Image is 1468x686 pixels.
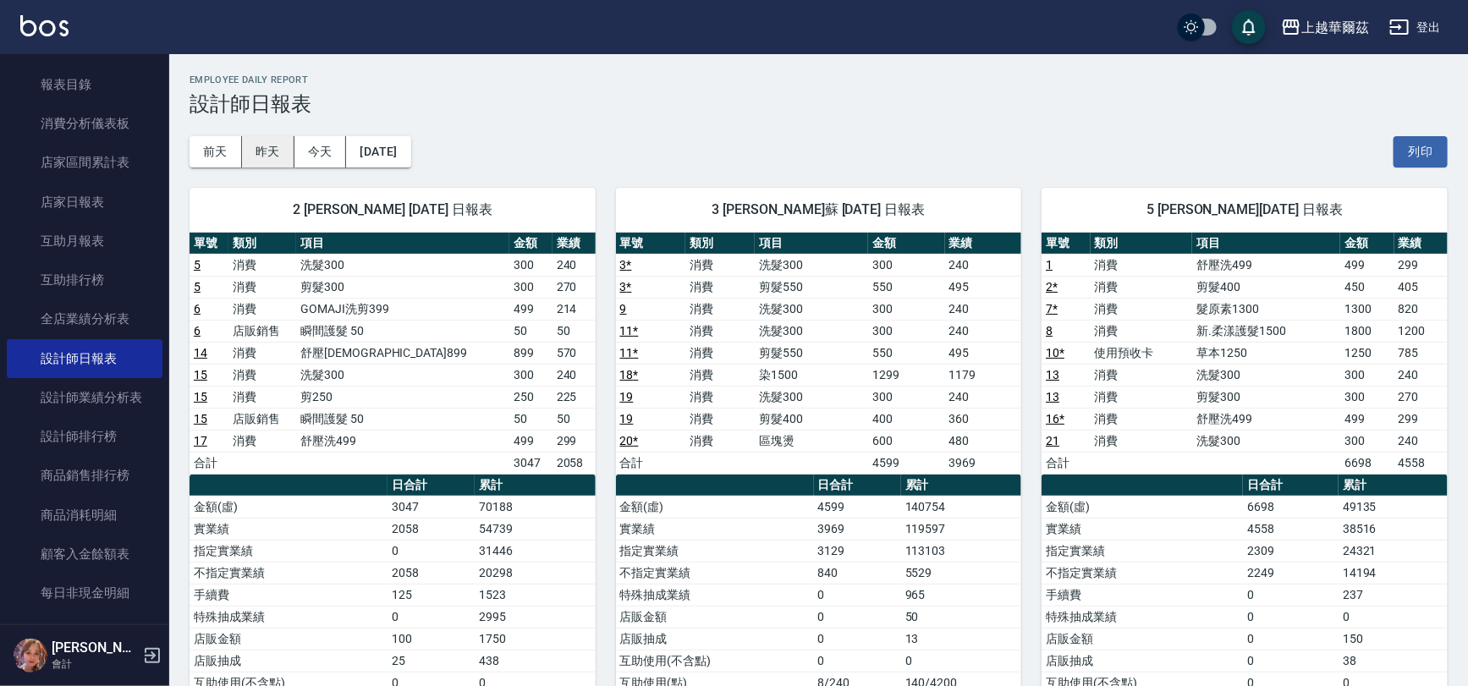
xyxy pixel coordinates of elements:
td: 3969 [814,518,901,540]
td: 特殊抽成業績 [190,606,388,628]
a: 設計師排行榜 [7,417,162,456]
div: 上越華爾茲 [1301,17,1369,38]
td: 消費 [685,364,755,386]
button: 上越華爾茲 [1274,10,1376,45]
td: 洗髮300 [296,364,509,386]
th: 累計 [1339,475,1448,497]
td: 50 [901,606,1022,628]
td: 270 [553,276,596,298]
td: 合計 [190,452,228,474]
td: 405 [1394,276,1448,298]
th: 業績 [945,233,1022,255]
td: 240 [945,320,1022,342]
td: 3129 [814,540,901,562]
td: 特殊抽成業績 [616,584,814,606]
td: 3047 [388,496,475,518]
span: 2 [PERSON_NAME] [DATE] 日報表 [210,201,575,218]
td: 舒壓洗499 [296,430,509,452]
a: 19 [620,390,634,403]
td: 25 [388,650,475,672]
td: 240 [553,254,596,276]
td: 438 [475,650,596,672]
td: 0 [814,606,901,628]
td: 消費 [228,430,296,452]
td: 14194 [1339,562,1448,584]
a: 13 [1046,368,1059,381]
td: 480 [945,430,1022,452]
td: 2058 [388,518,475,540]
a: 5 [194,258,201,272]
td: 實業績 [190,518,388,540]
a: 店家日報表 [7,183,162,222]
td: 50 [553,408,596,430]
a: 店家區間累計表 [7,143,162,182]
td: 499 [509,430,553,452]
td: 剪髮550 [755,342,868,364]
span: 3 [PERSON_NAME]蘇 [DATE] 日報表 [636,201,1002,218]
th: 類別 [228,233,296,255]
td: 洗髮300 [755,320,868,342]
td: 550 [868,342,945,364]
span: 5 [PERSON_NAME][DATE] 日報表 [1062,201,1427,218]
a: 13 [1046,390,1059,403]
td: 店販抽成 [1042,650,1243,672]
td: 洗髮300 [755,254,868,276]
td: 0 [388,540,475,562]
td: 金額(虛) [1042,496,1243,518]
td: 實業績 [616,518,814,540]
a: 21 [1046,434,1059,447]
td: 消費 [685,254,755,276]
td: 2309 [1243,540,1339,562]
table: a dense table [190,233,596,475]
th: 單號 [616,233,685,255]
td: 113103 [901,540,1022,562]
td: 119597 [901,518,1022,540]
td: 店販銷售 [228,408,296,430]
td: 2995 [475,606,596,628]
td: 20298 [475,562,596,584]
th: 項目 [1192,233,1340,255]
td: 50 [509,408,553,430]
td: 499 [1340,254,1394,276]
a: 每日收支明細 [7,612,162,651]
a: 15 [194,412,207,425]
a: 9 [620,302,627,316]
td: 手續費 [190,584,388,606]
button: 前天 [190,136,242,167]
td: 225 [553,386,596,408]
td: 54739 [475,518,596,540]
td: 消費 [685,320,755,342]
td: 消費 [685,276,755,298]
td: 70188 [475,496,596,518]
td: 消費 [1091,254,1193,276]
td: 店販銷售 [228,320,296,342]
td: 不指定實業績 [1042,562,1243,584]
td: 1299 [868,364,945,386]
td: 4599 [868,452,945,474]
td: 24321 [1339,540,1448,562]
a: 商品銷售排行榜 [7,456,162,495]
td: 300 [868,254,945,276]
td: 240 [945,298,1022,320]
td: 6698 [1243,496,1339,518]
td: 300 [868,320,945,342]
td: 495 [945,342,1022,364]
td: 965 [901,584,1022,606]
td: 125 [388,584,475,606]
td: 消費 [228,254,296,276]
td: 舒壓[DEMOGRAPHIC_DATA]899 [296,342,509,364]
td: 實業績 [1042,518,1243,540]
a: 互助月報表 [7,222,162,261]
a: 6 [194,324,201,338]
td: 50 [553,320,596,342]
a: 1 [1046,258,1053,272]
td: 300 [509,254,553,276]
td: 指定實業績 [1042,540,1243,562]
td: 1200 [1394,320,1448,342]
td: 38516 [1339,518,1448,540]
td: 金額(虛) [190,496,388,518]
td: 240 [553,364,596,386]
td: 6698 [1340,452,1394,474]
td: 洗髮300 [755,386,868,408]
td: 0 [814,650,901,672]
